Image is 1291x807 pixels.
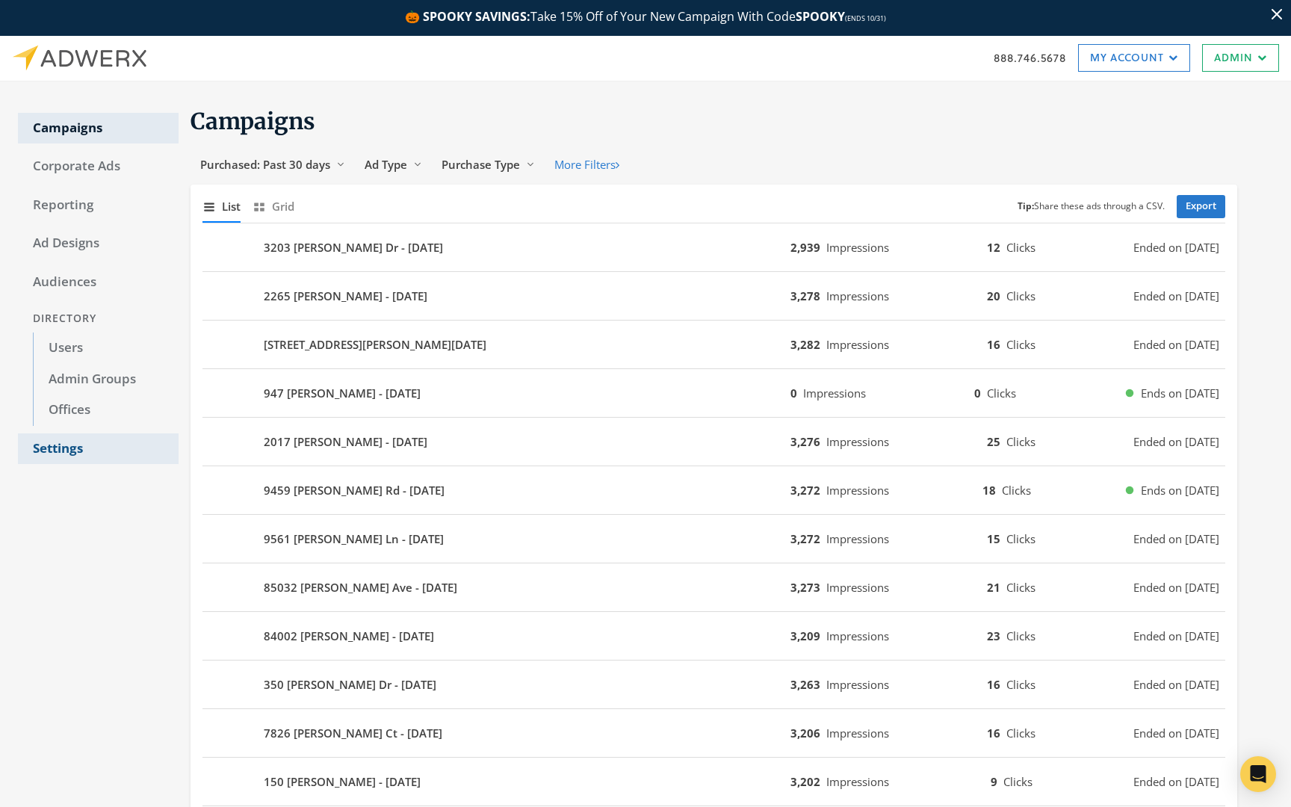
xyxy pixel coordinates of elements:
a: 888.746.5678 [994,50,1066,66]
button: 2017 [PERSON_NAME] - [DATE]3,276Impressions25ClicksEnded on [DATE] [202,424,1225,460]
span: Ends on [DATE] [1141,385,1219,402]
span: Impressions [803,386,866,401]
span: Campaigns [191,107,315,135]
a: Offices [33,395,179,426]
button: Purchase Type [432,151,545,179]
b: 16 [987,677,1000,692]
span: Ended on [DATE] [1133,433,1219,451]
span: Impressions [826,240,889,255]
span: Purchased: Past 30 days [200,157,330,172]
button: 3203 [PERSON_NAME] Dr - [DATE]2,939Impressions12ClicksEnded on [DATE] [202,229,1225,265]
span: Impressions [826,628,889,643]
a: Reporting [18,190,179,221]
span: Clicks [1006,726,1035,740]
span: Clicks [1006,628,1035,643]
b: 0 [974,386,981,401]
b: 2017 [PERSON_NAME] - [DATE] [264,433,427,451]
button: 9561 [PERSON_NAME] Ln - [DATE]3,272Impressions15ClicksEnded on [DATE] [202,521,1225,557]
span: Ended on [DATE] [1133,239,1219,256]
span: Ends on [DATE] [1141,482,1219,499]
b: 3,278 [790,288,820,303]
button: 9459 [PERSON_NAME] Rd - [DATE]3,272Impressions18ClicksEnds on [DATE] [202,472,1225,508]
span: Impressions [826,726,889,740]
button: Purchased: Past 30 days [191,151,355,179]
button: 947 [PERSON_NAME] - [DATE]0Impressions0ClicksEnds on [DATE] [202,375,1225,411]
span: Ended on [DATE] [1133,628,1219,645]
a: Admin [1202,44,1279,72]
b: 2,939 [790,240,820,255]
small: Share these ads through a CSV. [1018,200,1165,214]
b: 7826 [PERSON_NAME] Ct - [DATE] [264,725,442,742]
span: Ended on [DATE] [1133,579,1219,596]
span: Ended on [DATE] [1133,531,1219,548]
span: Clicks [1003,774,1033,789]
span: Ad Type [365,157,407,172]
a: Audiences [18,267,179,298]
button: List [202,191,241,223]
span: Clicks [1006,337,1035,352]
b: 20 [987,288,1000,303]
a: My Account [1078,44,1190,72]
b: 3,276 [790,434,820,449]
span: Clicks [1006,677,1035,692]
span: Clicks [1006,240,1035,255]
b: 9 [991,774,997,789]
span: Impressions [826,531,889,546]
span: Clicks [987,386,1016,401]
span: Grid [272,198,294,215]
a: Admin Groups [33,364,179,395]
span: Ended on [DATE] [1133,676,1219,693]
span: Impressions [826,677,889,692]
b: 350 [PERSON_NAME] Dr - [DATE] [264,676,436,693]
b: Tip: [1018,200,1034,212]
span: Clicks [1002,483,1031,498]
button: 350 [PERSON_NAME] Dr - [DATE]3,263Impressions16ClicksEnded on [DATE] [202,667,1225,702]
button: Ad Type [355,151,432,179]
a: Ad Designs [18,228,179,259]
span: Impressions [826,337,889,352]
b: 18 [982,483,996,498]
span: Ended on [DATE] [1133,336,1219,353]
button: 84002 [PERSON_NAME] - [DATE]3,209Impressions23ClicksEnded on [DATE] [202,618,1225,654]
a: Export [1177,195,1225,218]
b: 12 [987,240,1000,255]
button: More Filters [545,151,629,179]
b: 3,206 [790,726,820,740]
b: 3,202 [790,774,820,789]
img: Adwerx [12,45,146,71]
span: Ended on [DATE] [1133,773,1219,791]
b: 15 [987,531,1000,546]
div: Open Intercom Messenger [1240,756,1276,792]
a: Campaigns [18,113,179,144]
button: 2265 [PERSON_NAME] - [DATE]3,278Impressions20ClicksEnded on [DATE] [202,278,1225,314]
b: 150 [PERSON_NAME] - [DATE] [264,773,421,791]
b: 16 [987,337,1000,352]
span: Clicks [1006,580,1035,595]
span: Impressions [826,483,889,498]
b: 9459 [PERSON_NAME] Rd - [DATE] [264,482,445,499]
span: Clicks [1006,288,1035,303]
button: 150 [PERSON_NAME] - [DATE]3,202Impressions9ClicksEnded on [DATE] [202,764,1225,800]
b: 3,263 [790,677,820,692]
span: List [222,198,241,215]
b: 21 [987,580,1000,595]
button: Grid [253,191,294,223]
b: 85032 [PERSON_NAME] Ave - [DATE] [264,579,457,596]
span: Impressions [826,434,889,449]
button: [STREET_ADDRESS][PERSON_NAME][DATE]3,282Impressions16ClicksEnded on [DATE] [202,327,1225,362]
b: 0 [790,386,797,401]
b: 3203 [PERSON_NAME] Dr - [DATE] [264,239,443,256]
b: 84002 [PERSON_NAME] - [DATE] [264,628,434,645]
b: 947 [PERSON_NAME] - [DATE] [264,385,421,402]
span: Ended on [DATE] [1133,288,1219,305]
b: 3,282 [790,337,820,352]
a: Corporate Ads [18,151,179,182]
span: Clicks [1006,531,1035,546]
button: 7826 [PERSON_NAME] Ct - [DATE]3,206Impressions16ClicksEnded on [DATE] [202,715,1225,751]
span: Ended on [DATE] [1133,725,1219,742]
span: Purchase Type [442,157,520,172]
b: 23 [987,628,1000,643]
b: 3,272 [790,483,820,498]
span: Impressions [826,774,889,789]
